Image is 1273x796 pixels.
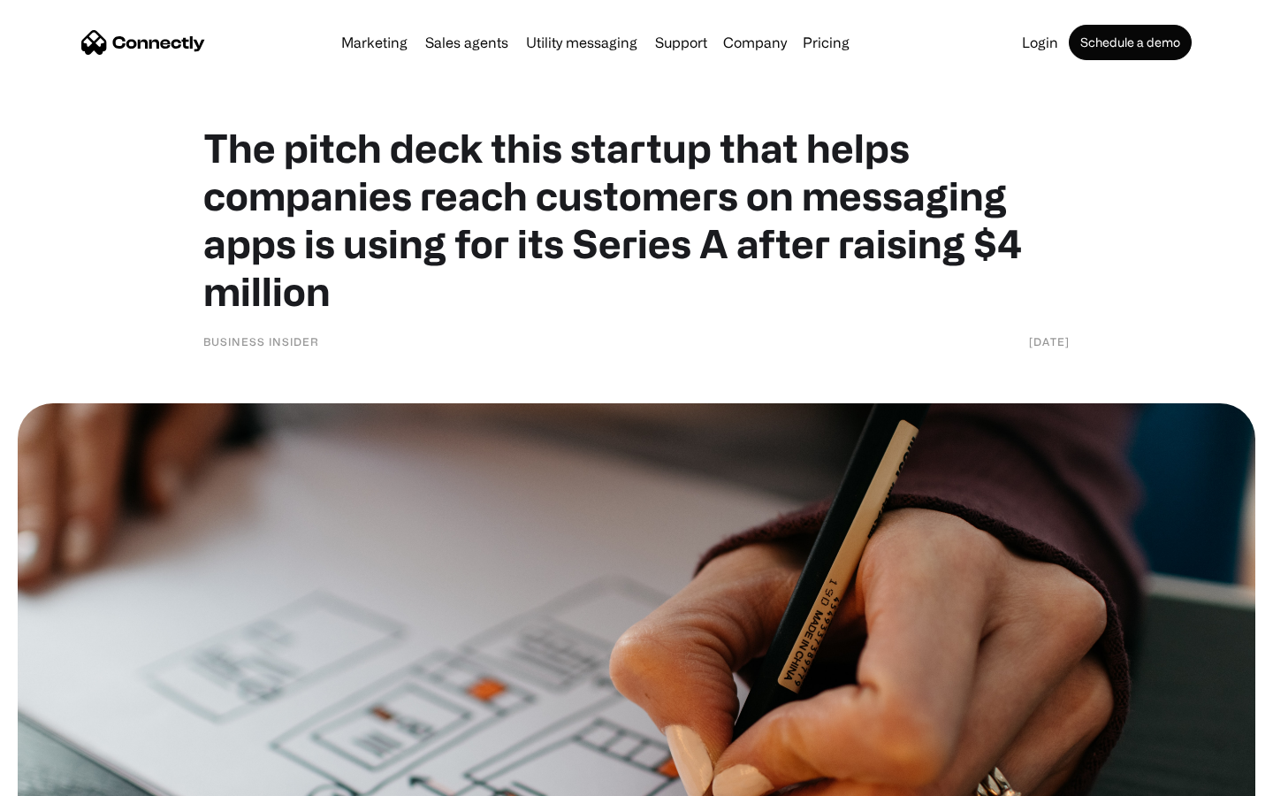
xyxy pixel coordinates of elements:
[203,124,1070,315] h1: The pitch deck this startup that helps companies reach customers on messaging apps is using for i...
[718,30,792,55] div: Company
[1069,25,1192,60] a: Schedule a demo
[1015,35,1065,50] a: Login
[418,35,515,50] a: Sales agents
[81,29,205,56] a: home
[723,30,787,55] div: Company
[203,333,319,350] div: Business Insider
[796,35,857,50] a: Pricing
[1029,333,1070,350] div: [DATE]
[18,765,106,790] aside: Language selected: English
[35,765,106,790] ul: Language list
[519,35,644,50] a: Utility messaging
[334,35,415,50] a: Marketing
[648,35,714,50] a: Support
